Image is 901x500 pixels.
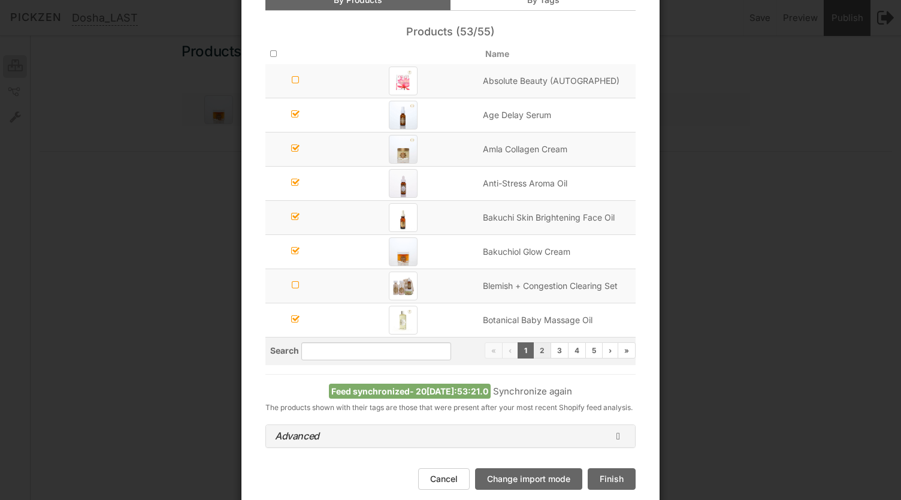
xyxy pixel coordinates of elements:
a: 2 [533,342,551,359]
button: Finish [588,468,636,490]
td: Amla Collagen Cream [480,132,636,166]
tr: Botanical Baby Massage Oil [265,303,636,337]
tr: Blemish + Congestion Clearing Set [265,269,636,303]
tr: Age Delay Serum [265,98,636,132]
h4: Products (53/55) [265,26,636,38]
td: Blemish + Congestion Clearing Set [480,269,636,303]
span: Search [270,345,299,356]
td: Bakuchi Skin Brightening Face Oil [480,200,636,234]
a: › [602,342,618,359]
tr: Anti-Stress Aroma Oil [265,166,636,200]
a: 5 [585,342,603,359]
tr: Bakuchi Skin Brightening Face Oil [265,200,636,234]
td: Bakuchiol Glow Cream [480,234,636,269]
tr: Amla Collagen Cream [265,132,636,166]
td: Anti-Stress Aroma Oil [480,166,636,200]
a: 3 [551,342,569,359]
span: The products shown with their tags are those that were present after your most recent Shopify fee... [265,403,633,412]
td: Absolute Beauty (AUTOGRAPHED) [480,64,636,98]
a: » [618,342,636,359]
a: 1 [518,342,534,359]
button: Cancel [418,468,470,490]
a: Advanced [275,430,319,442]
tr: Absolute Beauty (AUTOGRAPHED) [265,64,636,98]
a: Synchronize again [493,385,572,397]
td: Age Delay Serum [480,98,636,132]
a: 4 [568,342,586,359]
td: Botanical Baby Massage Oil [480,303,636,337]
button: Change import mode [475,468,582,490]
tr: Bakuchiol Glow Cream [265,234,636,269]
span: Name [485,49,509,59]
span: - 20[DATE]:53:21.0 [410,386,488,396]
label: Feed synchronized [329,384,491,399]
